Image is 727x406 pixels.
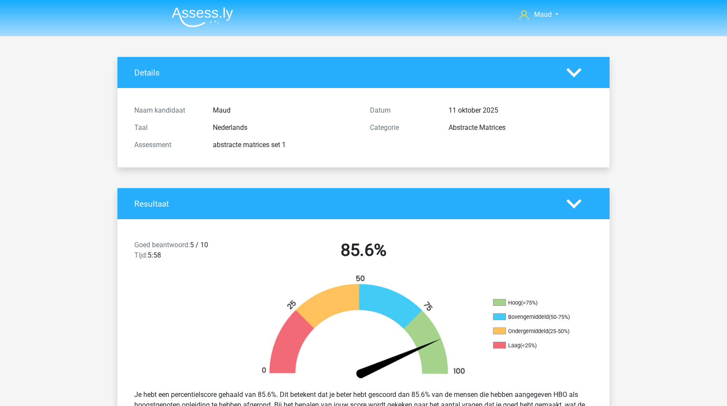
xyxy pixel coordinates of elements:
div: (50-75%) [549,314,570,320]
div: Maud [206,105,363,116]
div: Categorie [363,123,442,133]
h4: Details [134,68,553,78]
div: (25-50%) [548,328,569,334]
span: Maud [534,10,552,19]
h4: Resultaat [134,199,553,209]
li: Bovengemiddeld [493,313,579,321]
div: abstracte matrices set 1 [206,140,363,150]
li: Ondergemiddeld [493,327,579,335]
div: 5 / 10 5:58 [128,240,246,264]
h2: 85.6% [252,240,475,261]
div: Abstracte Matrices [442,123,599,133]
span: Goed beantwoord: [134,241,190,249]
div: Datum [363,105,442,116]
a: Maud [516,9,562,20]
div: (<25%) [520,342,537,349]
li: Hoog [493,299,579,307]
img: 86.bedef3011a2e.png [247,274,480,383]
img: Assessly [172,7,233,27]
div: (>75%) [521,299,537,306]
li: Laag [493,342,579,349]
div: Assessment [128,140,206,150]
span: Tijd: [134,251,148,259]
div: Nederlands [206,123,363,133]
div: 11 oktober 2025 [442,105,599,116]
div: Taal [128,123,206,133]
div: Naam kandidaat [128,105,206,116]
